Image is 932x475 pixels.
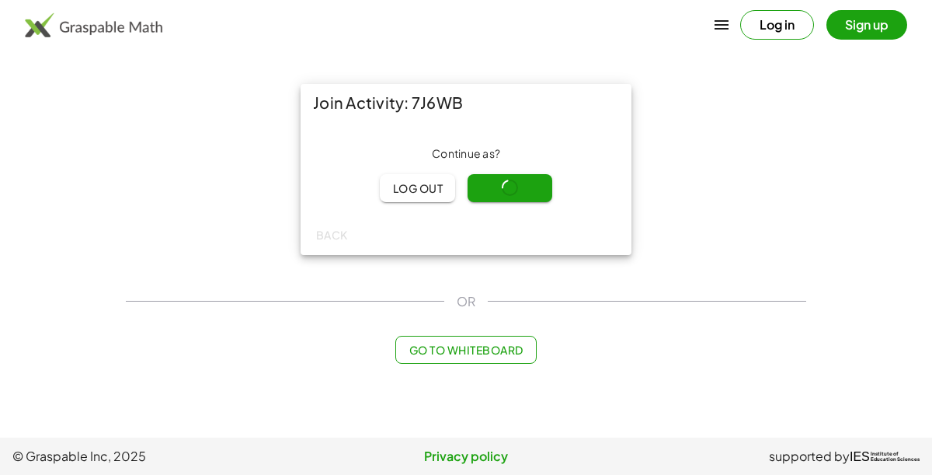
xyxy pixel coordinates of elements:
[313,146,619,162] div: Continue as ?
[392,181,443,195] span: Log out
[871,452,920,463] span: Institute of Education Sciences
[409,343,523,357] span: Go to Whiteboard
[12,447,315,466] span: © Graspable Inc, 2025
[769,447,850,466] span: supported by
[826,10,907,40] button: Sign up
[457,292,475,311] span: OR
[301,84,631,121] div: Join Activity: 7J6WB
[395,336,536,364] button: Go to Whiteboard
[850,447,920,466] a: IESInstitute ofEducation Sciences
[315,447,617,466] a: Privacy policy
[740,10,814,40] button: Log in
[380,174,455,202] button: Log out
[850,449,870,464] span: IES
